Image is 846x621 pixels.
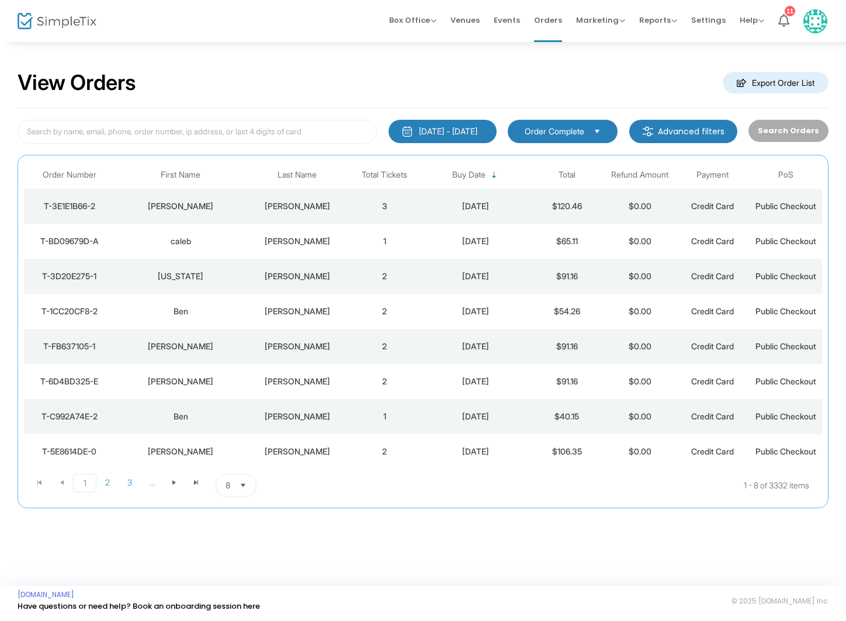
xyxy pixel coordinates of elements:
span: Credit Card [691,341,734,351]
span: Public Checkout [755,341,816,351]
div: Keith [118,200,244,212]
div: Polach [249,306,345,317]
span: Credit Card [691,201,734,211]
div: T-6D4BD325-E [27,376,112,387]
span: Credit Card [691,446,734,456]
div: Mueller [249,446,345,457]
span: Page 2 [96,474,119,491]
div: T-C992A74E-2 [27,411,112,422]
m-button: Export Order List [723,72,828,93]
td: $120.46 [531,189,604,224]
a: [DOMAIN_NAME] [18,590,74,599]
span: Box Office [389,15,436,26]
span: Last Name [278,170,317,180]
td: $0.00 [604,434,677,469]
td: 1 [348,224,421,259]
td: $0.00 [604,189,677,224]
div: Georgia [118,270,244,282]
div: 9/17/2025 [424,200,528,212]
div: Michael Peterson [249,341,345,352]
span: Credit Card [691,376,734,386]
span: Go to the next page [163,474,185,491]
span: Go to the last page [192,478,201,487]
div: caleb [118,235,244,247]
span: Credit Card [691,236,734,246]
span: Go to the last page [185,474,207,491]
div: 9/17/2025 [424,235,528,247]
div: 9/16/2025 [424,411,528,422]
div: Mary [118,446,244,457]
td: 2 [348,434,421,469]
td: $0.00 [604,399,677,434]
div: Siglin [249,411,345,422]
span: Public Checkout [755,446,816,456]
td: 2 [348,329,421,364]
span: Orders [534,5,562,35]
span: Reports [639,15,677,26]
div: 11 [785,6,795,16]
input: Search by name, email, phone, order number, ip address, or last 4 digits of card [18,120,377,144]
div: Zutz [249,270,345,282]
th: Total Tickets [348,161,421,189]
td: $106.35 [531,434,604,469]
span: PoS [778,170,793,180]
span: Public Checkout [755,306,816,316]
td: 2 [348,294,421,329]
span: Public Checkout [755,411,816,421]
div: T-1CC20CF8-2 [27,306,112,317]
span: Credit Card [691,271,734,281]
img: filter [642,126,654,137]
div: Hovis [249,200,345,212]
td: $54.26 [531,294,604,329]
span: Page 1 [73,474,96,492]
th: Refund Amount [604,161,677,189]
span: Page 4 [141,474,163,491]
td: $65.11 [531,224,604,259]
span: Public Checkout [755,271,816,281]
h2: View Orders [18,70,136,96]
span: Credit Card [691,411,734,421]
div: Halloran [249,376,345,387]
td: 3 [348,189,421,224]
div: Megan [118,376,244,387]
td: $0.00 [604,259,677,294]
m-button: Advanced filters [629,120,737,143]
span: © 2025 [DOMAIN_NAME] Inc. [731,596,828,606]
td: $0.00 [604,364,677,399]
button: Select [235,474,251,497]
span: Go to the next page [169,478,179,487]
span: Order Complete [525,126,584,137]
div: T-3E1E1B66-2 [27,200,112,212]
div: 9/16/2025 [424,306,528,317]
div: T-5E8614DE-0 [27,446,112,457]
span: Sortable [490,171,499,180]
td: $0.00 [604,329,677,364]
span: Credit Card [691,306,734,316]
td: $40.15 [531,399,604,434]
button: Select [589,125,605,138]
div: [DATE] - [DATE] [419,126,477,137]
span: 8 [226,480,230,491]
div: T-BD09679D-A [27,235,112,247]
div: Ben [118,306,244,317]
span: Events [494,5,520,35]
div: Ben [118,411,244,422]
span: Buy Date [452,170,486,180]
div: 9/16/2025 [424,341,528,352]
td: 2 [348,259,421,294]
span: Marketing [576,15,625,26]
div: T-3D20E275-1 [27,270,112,282]
span: Venues [450,5,480,35]
div: 9/16/2025 [424,270,528,282]
span: Settings [691,5,726,35]
span: Public Checkout [755,376,816,386]
td: $91.16 [531,364,604,399]
td: $0.00 [604,224,677,259]
span: Order Number [43,170,96,180]
td: $91.16 [531,329,604,364]
span: Public Checkout [755,236,816,246]
div: Data table [24,161,822,469]
div: Joshua [118,341,244,352]
span: Public Checkout [755,201,816,211]
span: First Name [161,170,200,180]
